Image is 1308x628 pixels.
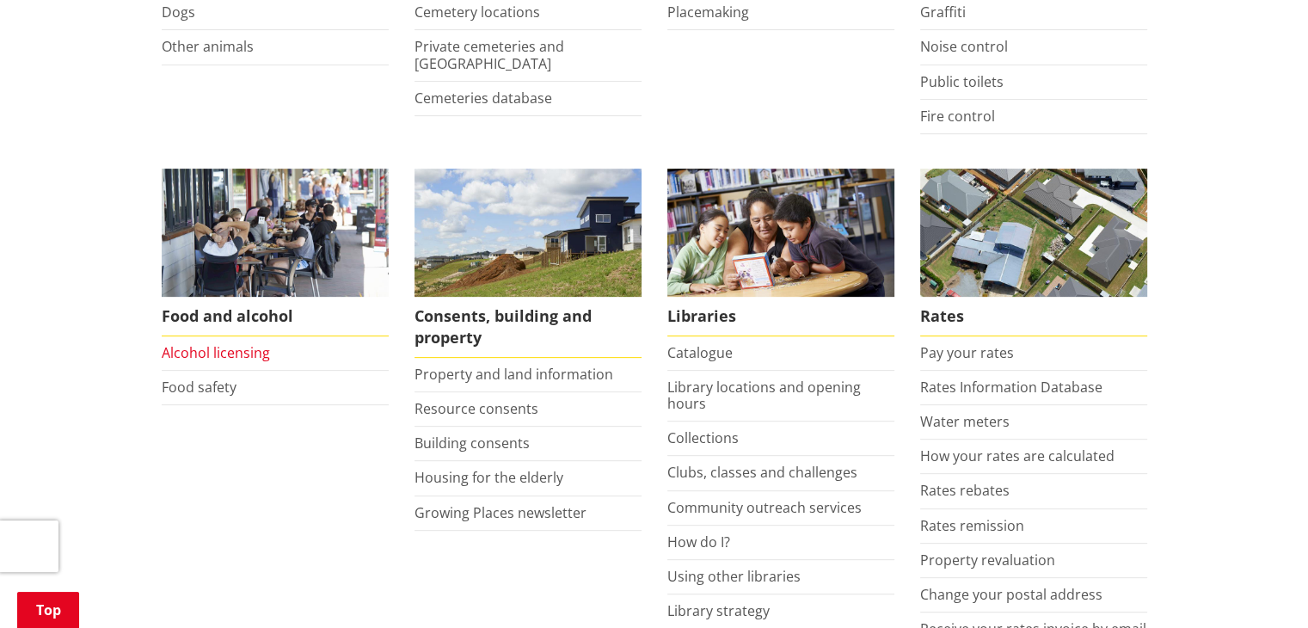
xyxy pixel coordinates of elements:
[920,481,1010,500] a: Rates rebates
[415,434,530,453] a: Building consents
[162,297,389,336] span: Food and alcohol
[920,446,1115,465] a: How your rates are calculated
[667,601,770,620] a: Library strategy
[667,533,730,551] a: How do I?
[162,169,389,297] img: Food and Alcohol in the Waikato
[667,169,894,336] a: Library membership is free to everyone who lives in the Waikato district. Libraries
[415,503,586,522] a: Growing Places newsletter
[415,399,538,418] a: Resource consents
[920,37,1008,56] a: Noise control
[415,169,642,358] a: New Pokeno housing development Consents, building and property
[920,516,1024,535] a: Rates remission
[162,3,195,22] a: Dogs
[920,551,1055,570] a: Property revaluation
[920,378,1102,397] a: Rates Information Database
[415,297,642,358] span: Consents, building and property
[667,498,862,517] a: Community outreach services
[415,37,564,72] a: Private cemeteries and [GEOGRAPHIC_DATA]
[415,89,552,108] a: Cemeteries database
[920,3,966,22] a: Graffiti
[667,3,749,22] a: Placemaking
[162,378,236,397] a: Food safety
[667,567,801,586] a: Using other libraries
[667,428,739,447] a: Collections
[667,463,857,482] a: Clubs, classes and challenges
[415,3,540,22] a: Cemetery locations
[162,343,270,362] a: Alcohol licensing
[920,297,1147,336] span: Rates
[920,343,1014,362] a: Pay your rates
[920,169,1147,336] a: Pay your rates online Rates
[667,297,894,336] span: Libraries
[1229,556,1291,618] iframe: Messenger Launcher
[17,592,79,628] a: Top
[415,468,563,487] a: Housing for the elderly
[162,169,389,336] a: Food and Alcohol in the Waikato Food and alcohol
[667,169,894,297] img: Waikato District Council libraries
[162,37,254,56] a: Other animals
[920,107,995,126] a: Fire control
[920,169,1147,297] img: Rates-thumbnail
[920,585,1102,604] a: Change your postal address
[415,365,613,384] a: Property and land information
[667,378,861,413] a: Library locations and opening hours
[920,72,1004,91] a: Public toilets
[667,343,733,362] a: Catalogue
[415,169,642,297] img: Land and property thumbnail
[920,412,1010,431] a: Water meters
